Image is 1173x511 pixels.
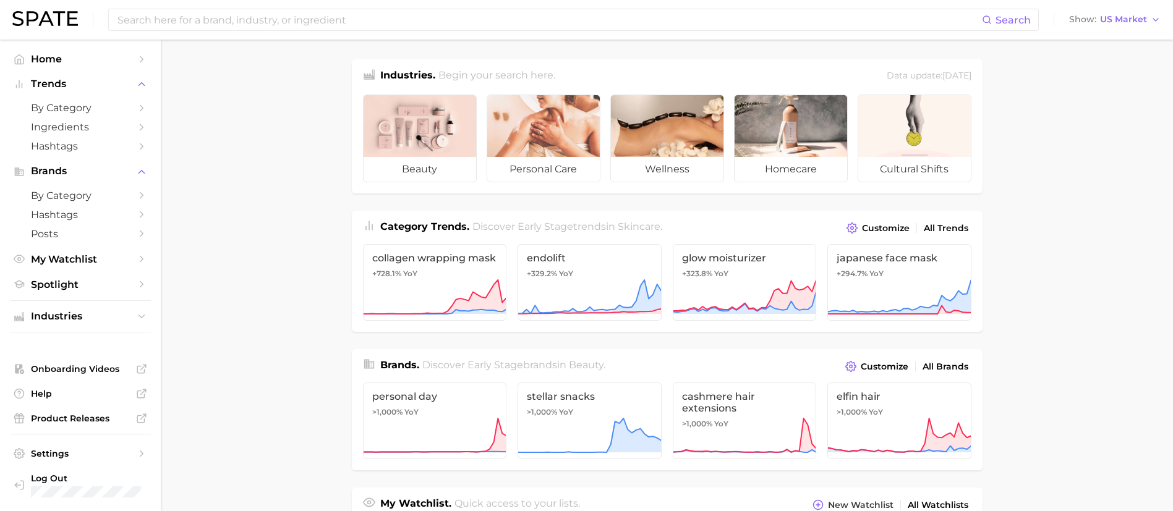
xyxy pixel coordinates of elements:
[404,407,419,417] span: YoY
[31,166,130,177] span: Brands
[10,444,151,463] a: Settings
[682,419,712,428] span: >1,000%
[924,223,968,234] span: All Trends
[31,388,130,399] span: Help
[31,448,130,459] span: Settings
[827,382,971,459] a: elfin hair>1,000% YoY
[363,95,477,182] a: beauty
[403,269,417,279] span: YoY
[10,75,151,93] button: Trends
[10,250,151,269] a: My Watchlist
[682,269,712,278] span: +323.8%
[422,359,605,371] span: Discover Early Stage brands in .
[887,68,971,85] div: Data update: [DATE]
[10,137,151,156] a: Hashtags
[611,157,723,182] span: wellness
[527,407,557,416] span: >1,000%
[438,68,555,85] h2: Begin your search here.
[714,269,728,279] span: YoY
[10,409,151,428] a: Product Releases
[714,419,728,429] span: YoY
[858,157,971,182] span: cultural shifts
[372,252,498,264] span: collagen wrapping mask
[518,382,662,459] a: stellar snacks>1,000% YoY
[837,269,868,278] span: +294.7%
[10,224,151,243] a: Posts
[862,223,910,234] span: Customize
[31,121,130,133] span: Ingredients
[527,252,652,264] span: endolift
[869,407,883,417] span: YoY
[31,78,130,90] span: Trends
[559,407,573,417] span: YoY
[12,11,78,26] img: SPATE
[673,382,817,459] a: cashmere hair extensions>1,000% YoY
[31,279,130,290] span: Spotlight
[10,384,151,403] a: Help
[673,244,817,321] a: glow moisturizer+323.8% YoY
[31,190,130,201] span: by Category
[527,269,557,278] span: +329.2%
[682,391,808,414] span: cashmere hair extensions
[31,473,190,484] span: Log Out
[735,157,847,182] span: homecare
[923,361,968,372] span: All Brands
[31,363,130,374] span: Onboarding Videos
[10,307,151,326] button: Industries
[380,68,435,85] h1: Industries.
[31,253,130,265] span: My Watchlist
[569,359,604,371] span: beauty
[487,95,600,182] a: personal care
[487,157,600,182] span: personal care
[380,221,469,232] span: Category Trends .
[31,311,130,322] span: Industries
[10,469,151,501] a: Log out. Currently logged in with e-mail michelle.ng@mavbeautybrands.com.
[31,53,130,65] span: Home
[827,244,971,321] a: japanese face mask+294.7% YoY
[10,98,151,117] a: by Category
[380,359,419,371] span: Brands .
[372,269,401,278] span: +728.1%
[734,95,848,182] a: homecare
[116,9,982,30] input: Search here for a brand, industry, or ingredient
[364,157,476,182] span: beauty
[837,407,867,416] span: >1,000%
[869,269,884,279] span: YoY
[861,361,908,372] span: Customize
[31,413,130,424] span: Product Releases
[10,186,151,205] a: by Category
[842,358,911,375] button: Customize
[1069,16,1096,23] span: Show
[858,95,971,182] a: cultural shifts
[363,244,507,321] a: collagen wrapping mask+728.1% YoY
[31,102,130,114] span: by Category
[31,228,130,240] span: Posts
[472,221,662,232] span: Discover Early Stage trends in .
[843,219,912,237] button: Customize
[31,140,130,152] span: Hashtags
[559,269,573,279] span: YoY
[682,252,808,264] span: glow moisturizer
[1066,12,1164,28] button: ShowUS Market
[996,14,1031,26] span: Search
[10,49,151,69] a: Home
[10,117,151,137] a: Ingredients
[10,360,151,378] a: Onboarding Videos
[828,500,894,510] span: New Watchlist
[363,382,507,459] a: personal day>1,000% YoY
[1100,16,1147,23] span: US Market
[10,162,151,180] button: Brands
[618,221,660,232] span: skincare
[31,209,130,221] span: Hashtags
[610,95,724,182] a: wellness
[919,358,971,375] a: All Brands
[908,500,968,510] span: All Watchlists
[837,252,962,264] span: japanese face mask
[10,205,151,224] a: Hashtags
[527,391,652,402] span: stellar snacks
[372,391,498,402] span: personal day
[837,391,962,402] span: elfin hair
[10,275,151,294] a: Spotlight
[372,407,403,416] span: >1,000%
[921,220,971,237] a: All Trends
